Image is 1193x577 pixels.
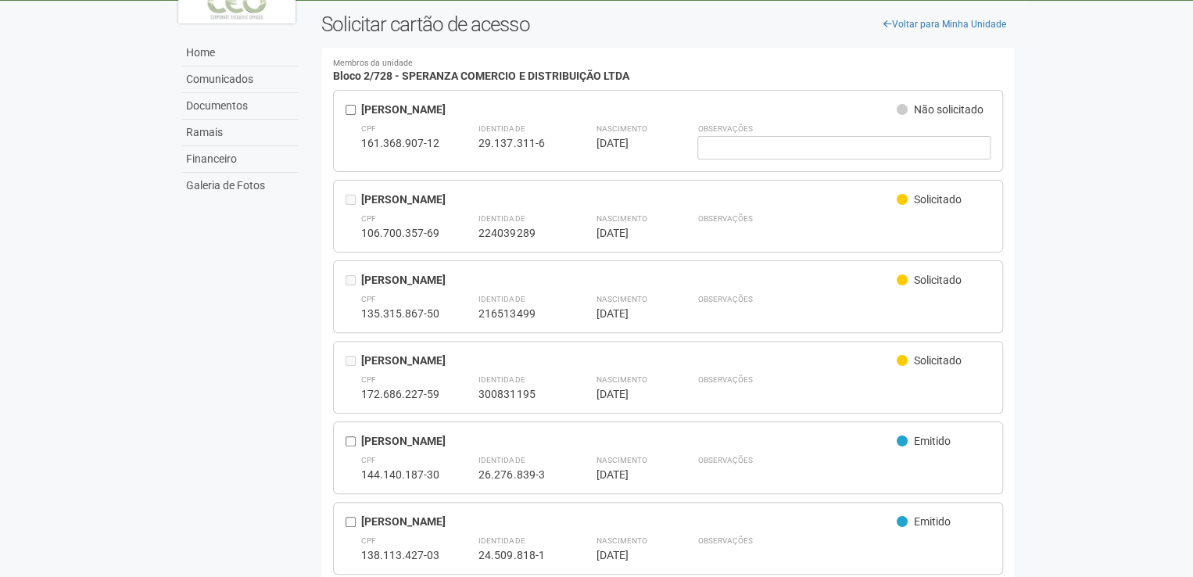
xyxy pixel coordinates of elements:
div: [PERSON_NAME] [361,514,897,529]
div: [PERSON_NAME] [361,102,897,116]
div: 26.276.839-3 [478,468,557,482]
div: 161.368.907-12 [361,136,439,150]
div: [DATE] [596,136,658,150]
div: 224039289 [478,226,557,240]
small: Membros da unidade [333,59,1003,68]
div: 144.140.187-30 [361,468,439,482]
div: [DATE] [596,306,658,321]
strong: Identidade [478,536,525,545]
div: 300831195 [478,387,557,401]
div: 29.137.311-6 [478,136,557,150]
strong: Identidade [478,295,525,303]
strong: Nascimento [596,124,647,133]
strong: Observações [697,124,752,133]
div: 106.700.357-69 [361,226,439,240]
div: [DATE] [596,548,658,562]
span: Solicitado [914,354,962,367]
span: Emitido [914,515,951,528]
div: [DATE] [596,387,658,401]
span: Solicitado [914,193,962,206]
a: Voltar para Minha Unidade [875,13,1015,36]
div: Entre em contato com a Aministração para solicitar o cancelamento ou 2a via [346,353,361,401]
strong: Observações [697,536,752,545]
div: 24.509.818-1 [478,548,557,562]
div: [PERSON_NAME] [361,192,897,206]
div: [DATE] [596,226,658,240]
strong: Nascimento [596,456,647,464]
h2: Solicitar cartão de acesso [321,13,1015,36]
strong: Nascimento [596,295,647,303]
h4: Bloco 2/728 - SPERANZA COMERCIO E DISTRIBUIÇÃO LTDA [333,59,1003,82]
strong: Nascimento [596,375,647,384]
strong: Observações [697,375,752,384]
div: 172.686.227-59 [361,387,439,401]
div: [DATE] [596,468,658,482]
strong: CPF [361,295,376,303]
strong: Observações [697,214,752,223]
div: [PERSON_NAME] [361,353,897,367]
a: Galeria de Fotos [182,173,298,199]
strong: Identidade [478,375,525,384]
strong: CPF [361,536,376,545]
div: [PERSON_NAME] [361,273,897,287]
a: Financeiro [182,146,298,173]
strong: CPF [361,375,376,384]
strong: CPF [361,124,376,133]
strong: Observações [697,456,752,464]
a: Home [182,40,298,66]
strong: Identidade [478,456,525,464]
a: Ramais [182,120,298,146]
div: 216513499 [478,306,557,321]
div: [PERSON_NAME] [361,434,897,448]
div: 135.315.867-50 [361,306,439,321]
strong: Identidade [478,124,525,133]
strong: Nascimento [596,214,647,223]
span: Não solicitado [914,103,983,116]
div: Entre em contato com a Aministração para solicitar o cancelamento ou 2a via [346,192,361,240]
a: Documentos [182,93,298,120]
strong: CPF [361,214,376,223]
strong: Identidade [478,214,525,223]
div: 138.113.427-03 [361,548,439,562]
div: Entre em contato com a Aministração para solicitar o cancelamento ou 2a via [346,273,361,321]
a: Comunicados [182,66,298,93]
span: Emitido [914,435,951,447]
span: Solicitado [914,274,962,286]
strong: Nascimento [596,536,647,545]
strong: Observações [697,295,752,303]
strong: CPF [361,456,376,464]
